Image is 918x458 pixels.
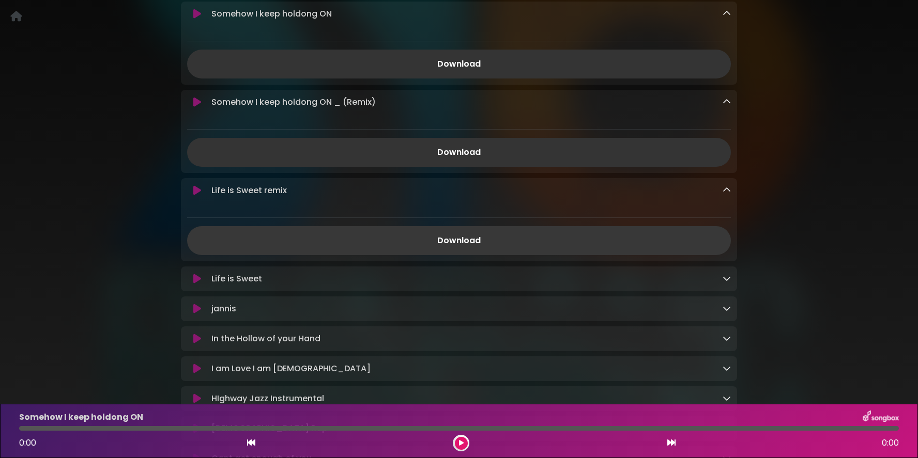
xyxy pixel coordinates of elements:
[211,392,324,405] p: HIghway Jazz Instrumental
[187,50,731,78] a: Download
[863,410,899,424] img: songbox-logo-white.png
[187,138,731,167] a: Download
[187,226,731,255] a: Download
[211,273,262,285] p: Life is Sweet
[211,303,236,315] p: jannis
[19,437,36,449] span: 0:00
[882,437,899,449] span: 0:00
[211,362,371,375] p: I am Love I am [DEMOGRAPHIC_DATA]
[19,411,143,423] p: Somehow I keep holdong ON
[211,184,287,197] p: Life is Sweet remix
[211,96,376,108] p: Somehow I keep holdong ON _ (Remix)
[211,8,332,20] p: Somehow I keep holdong ON
[211,333,320,345] p: In the Hollow of your Hand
